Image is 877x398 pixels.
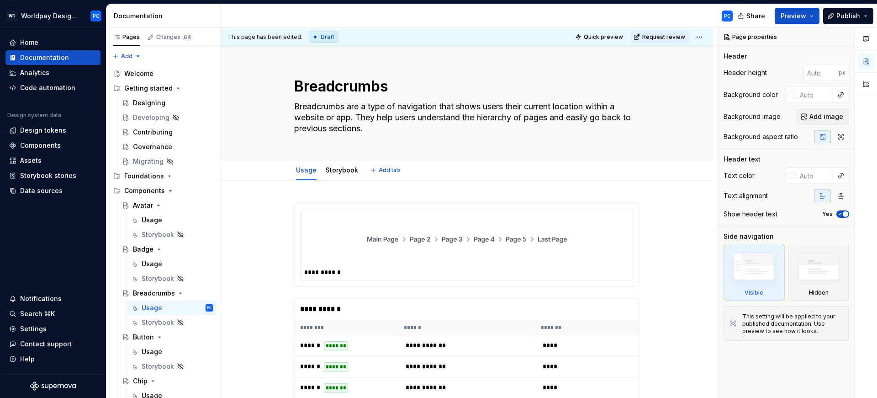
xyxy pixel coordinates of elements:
a: Storybook [127,271,217,286]
div: Contact support [20,339,72,349]
input: Auto [796,167,833,184]
button: Help [5,352,100,366]
div: Home [20,38,38,47]
a: UsagePC [127,301,217,315]
div: Migrating [133,157,164,166]
svg: Supernova Logo [30,382,76,391]
a: Usage [296,166,317,174]
a: Assets [5,153,100,168]
button: Share [733,8,771,24]
button: Search ⌘K [5,307,100,321]
a: Avatar [118,198,217,213]
div: Visible [724,245,785,301]
div: Storybook stories [20,171,76,180]
input: Auto [796,86,833,103]
div: Worldpay Design System [21,11,79,21]
div: Search ⌘K [20,309,55,318]
div: Header text [724,155,761,164]
div: Storybook [142,362,174,371]
a: Settings [5,322,100,336]
a: Home [5,35,100,50]
div: Assets [20,156,42,165]
a: Storybook [127,315,217,330]
div: Components [124,186,165,195]
div: Background color [724,90,778,99]
button: Add image [796,108,849,125]
a: Chip [118,374,217,388]
div: Help [20,355,35,364]
span: Quick preview [584,33,623,41]
div: PC [207,303,211,312]
span: Request review [642,33,685,41]
button: Quick preview [572,31,627,43]
div: Text color [724,171,755,180]
a: Governance [118,140,217,154]
div: Getting started [124,84,173,93]
button: Add [110,50,144,63]
div: Header [724,52,747,61]
a: Designing [118,96,217,110]
a: Documentation [5,50,100,65]
div: Badge [133,245,153,254]
div: Hidden [788,245,850,301]
span: 64 [182,33,192,41]
div: Background aspect ratio [724,132,798,141]
div: Foundations [124,172,164,181]
div: Foundations [110,169,217,183]
a: Migrating [118,154,217,169]
a: Usage [127,344,217,359]
div: Draft [310,32,338,43]
a: Components [5,138,100,153]
button: Request review [631,31,689,43]
a: Data sources [5,183,100,198]
div: Design tokens [20,126,66,135]
span: Add image [809,112,843,121]
div: Usage [142,215,162,225]
div: Contributing [133,128,173,137]
a: Storybook [326,166,358,174]
a: Storybook stories [5,168,100,183]
button: Add tab [367,164,404,177]
button: Contact support [5,337,100,351]
div: Documentation [20,53,69,62]
a: Design tokens [5,123,100,138]
a: Badge [118,242,217,257]
div: Background image [724,112,781,121]
a: Usage [127,213,217,227]
button: WDWorldpay Design SystemPC [2,6,104,26]
div: Governance [133,142,172,151]
div: Storybook [322,160,362,179]
div: Storybook [142,318,174,327]
a: Breadcrumbs [118,286,217,301]
button: Preview [775,8,819,24]
div: Hidden [809,289,829,296]
div: Avatar [133,201,153,210]
span: Add [121,53,132,60]
div: Breadcrumbs [133,289,175,298]
label: Yes [822,210,833,218]
div: Header height [724,68,767,77]
input: Auto [803,65,839,81]
span: Add tab [379,167,400,174]
div: Settings [20,324,47,333]
button: Notifications [5,291,100,306]
div: Components [20,141,61,150]
div: Show header text [724,210,777,219]
div: Getting started [110,81,217,96]
span: Preview [781,11,806,21]
div: Usage [292,160,320,179]
div: Components [110,183,217,198]
div: This setting will be applied to your published documentation. Use preview to see how it looks. [742,313,843,335]
a: Button [118,330,217,344]
div: Data sources [20,186,63,195]
a: Developing [118,110,217,125]
div: Code automation [20,83,75,92]
div: Usage [142,303,162,312]
a: Welcome [110,66,217,81]
div: PC [93,12,100,20]
span: Share [746,11,765,21]
a: Code automation [5,81,100,95]
span: This page has been edited. [228,33,302,41]
div: Designing [133,98,165,108]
